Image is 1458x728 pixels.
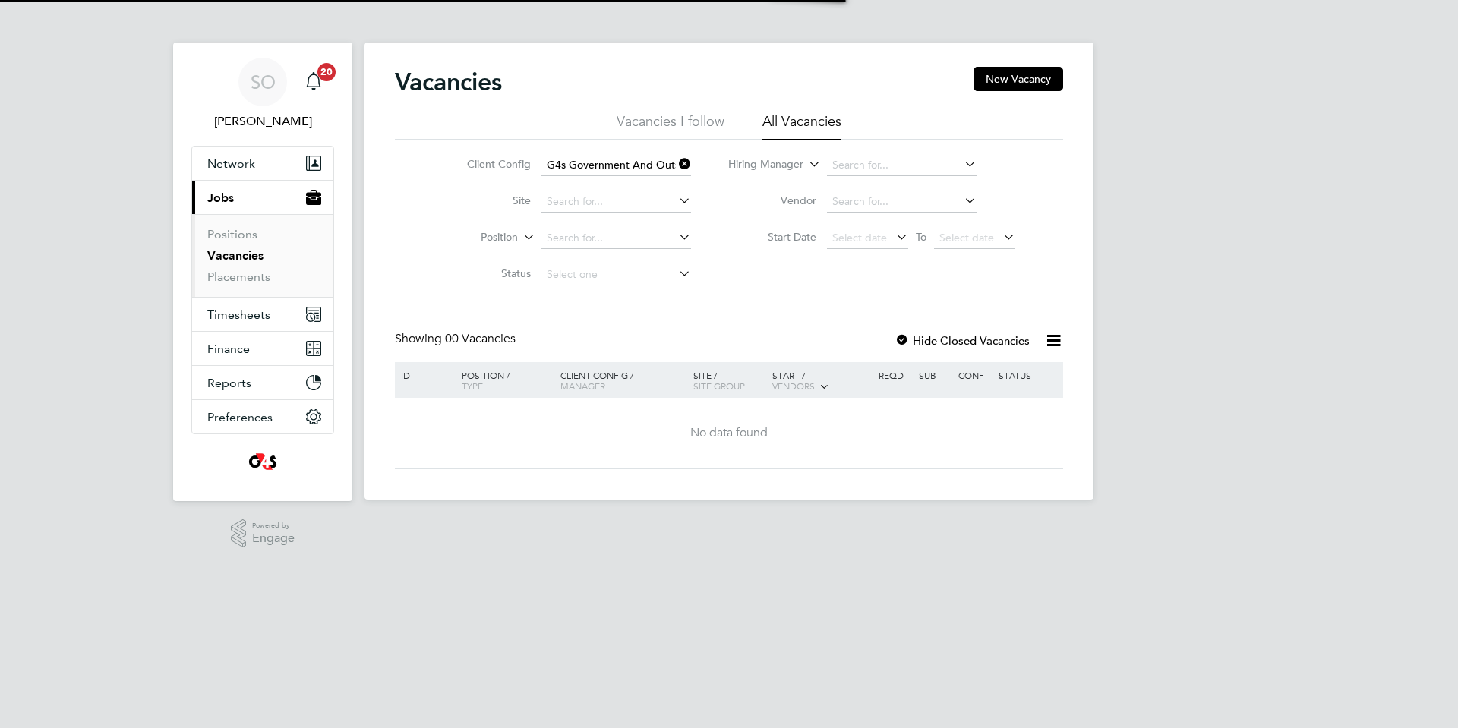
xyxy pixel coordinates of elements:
label: Vendor [729,194,816,207]
div: ID [397,362,450,388]
input: Select one [541,264,691,285]
div: Site / [690,362,769,399]
span: To [911,227,931,247]
button: Preferences [192,400,333,433]
div: Sub [915,362,955,388]
a: Placements [207,269,270,284]
span: Vendors [772,380,815,392]
li: All Vacancies [762,112,841,140]
label: Status [443,266,531,280]
span: Samantha Orchard [191,112,334,131]
label: Start Date [729,230,816,244]
span: Reports [207,376,251,390]
label: Position [431,230,518,245]
label: Client Config [443,157,531,171]
span: Manager [560,380,605,392]
button: New Vacancy [974,67,1063,91]
button: Timesheets [192,298,333,331]
button: Jobs [192,181,333,214]
a: SO[PERSON_NAME] [191,58,334,131]
img: g4s4-logo-retina.png [245,449,281,474]
a: Powered byEngage [231,519,295,548]
span: Powered by [252,519,295,532]
span: Network [207,156,255,171]
span: Timesheets [207,307,270,322]
span: SO [251,72,276,92]
div: No data found [397,425,1061,441]
input: Search for... [541,191,691,213]
a: 20 [298,58,329,106]
div: Status [995,362,1061,388]
label: Hide Closed Vacancies [895,333,1030,348]
span: 20 [317,63,336,81]
span: Finance [207,342,250,356]
a: Positions [207,227,257,241]
div: Reqd [875,362,914,388]
div: Conf [955,362,994,388]
button: Network [192,147,333,180]
div: Position / [450,362,557,399]
h2: Vacancies [395,67,502,97]
span: Jobs [207,191,234,205]
input: Search for... [541,155,691,176]
button: Reports [192,366,333,399]
label: Site [443,194,531,207]
li: Vacancies I follow [617,112,724,140]
input: Search for... [827,191,977,213]
span: Engage [252,532,295,545]
div: Jobs [192,214,333,297]
a: Go to home page [191,449,334,474]
div: Showing [395,331,519,347]
span: Select date [832,231,887,244]
a: Vacancies [207,248,264,263]
span: Select date [939,231,994,244]
div: Start / [768,362,875,400]
nav: Main navigation [173,43,352,501]
span: Type [462,380,483,392]
span: 00 Vacancies [445,331,516,346]
input: Search for... [541,228,691,249]
span: Preferences [207,410,273,424]
input: Search for... [827,155,977,176]
span: Site Group [693,380,745,392]
label: Hiring Manager [716,157,803,172]
button: Finance [192,332,333,365]
div: Client Config / [557,362,690,399]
